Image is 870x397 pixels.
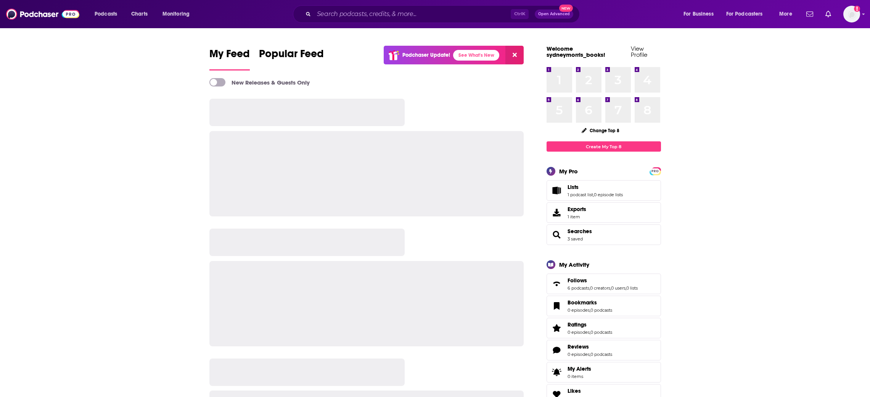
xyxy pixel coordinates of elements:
span: Ctrl K [511,9,529,19]
span: Exports [549,207,564,218]
a: 0 lists [626,285,638,291]
button: Open AdvancedNew [535,10,573,19]
span: Charts [131,9,148,19]
span: Follows [568,277,587,284]
a: 0 episodes [568,307,590,313]
span: For Business [683,9,714,19]
a: Exports [547,202,661,223]
span: Monitoring [162,9,190,19]
a: Follows [568,277,638,284]
a: My Feed [209,47,250,70]
span: Searches [547,224,661,245]
a: 0 podcasts [590,330,612,335]
span: My Alerts [568,365,591,372]
span: My Feed [209,47,250,65]
a: Ratings [549,323,564,333]
span: Podcasts [95,9,117,19]
span: Bookmarks [568,299,597,306]
span: Ratings [568,321,587,328]
span: , [589,285,590,291]
a: 0 users [611,285,626,291]
span: , [593,192,594,197]
span: Ratings [547,318,661,338]
a: Ratings [568,321,612,328]
button: Show profile menu [843,6,860,22]
span: 0 items [568,374,591,379]
a: 0 episode lists [594,192,623,197]
a: 0 episodes [568,330,590,335]
a: Show notifications dropdown [803,8,816,21]
img: Podchaser - Follow, Share and Rate Podcasts [6,7,79,21]
span: Lists [568,184,579,190]
span: PRO [651,168,660,174]
a: 6 podcasts [568,285,589,291]
img: User Profile [843,6,860,22]
a: View Profile [631,45,647,58]
a: 0 podcasts [590,352,612,357]
a: Lists [568,184,623,190]
a: See What's New [453,50,499,61]
span: 1 item [568,214,586,219]
a: New Releases & Guests Only [209,78,310,86]
svg: Add a profile image [854,6,860,12]
span: My Alerts [549,367,564,378]
div: My Pro [559,168,578,175]
a: PRO [651,168,660,174]
input: Search podcasts, credits, & more... [314,8,511,20]
a: My Alerts [547,362,661,383]
div: My Activity [559,261,589,268]
a: Follows [549,279,564,289]
a: 0 creators [590,285,610,291]
a: Reviews [549,345,564,355]
span: For Podcasters [726,9,763,19]
span: Bookmarks [547,296,661,316]
button: open menu [721,8,774,20]
button: open menu [678,8,723,20]
span: , [610,285,611,291]
a: Reviews [568,343,612,350]
button: open menu [774,8,802,20]
a: 1 podcast list [568,192,593,197]
a: 3 saved [568,236,583,242]
a: Charts [126,8,152,20]
span: Reviews [568,343,589,350]
a: Likes [568,387,600,394]
button: open menu [157,8,199,20]
span: , [626,285,626,291]
div: Search podcasts, credits, & more... [300,5,587,23]
span: Exports [568,206,586,213]
span: Open Advanced [538,12,570,16]
a: Popular Feed [259,47,324,70]
span: Logged in as sydneymorris_books [843,6,860,22]
a: Show notifications dropdown [822,8,834,21]
a: Welcome sydneymorris_books! [547,45,605,58]
span: Reviews [547,340,661,360]
button: Change Top 8 [577,126,624,135]
a: 0 podcasts [590,307,612,313]
a: Create My Top 8 [547,141,661,152]
span: Lists [547,180,661,201]
a: Searches [568,228,592,235]
a: Lists [549,185,564,196]
span: Popular Feed [259,47,324,65]
span: New [559,5,573,12]
span: Likes [568,387,581,394]
a: Bookmarks [549,301,564,311]
a: Bookmarks [568,299,612,306]
span: Follows [547,274,661,294]
span: More [779,9,792,19]
a: Searches [549,229,564,240]
button: open menu [89,8,127,20]
p: Podchaser Update! [402,52,450,58]
a: 0 episodes [568,352,590,357]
